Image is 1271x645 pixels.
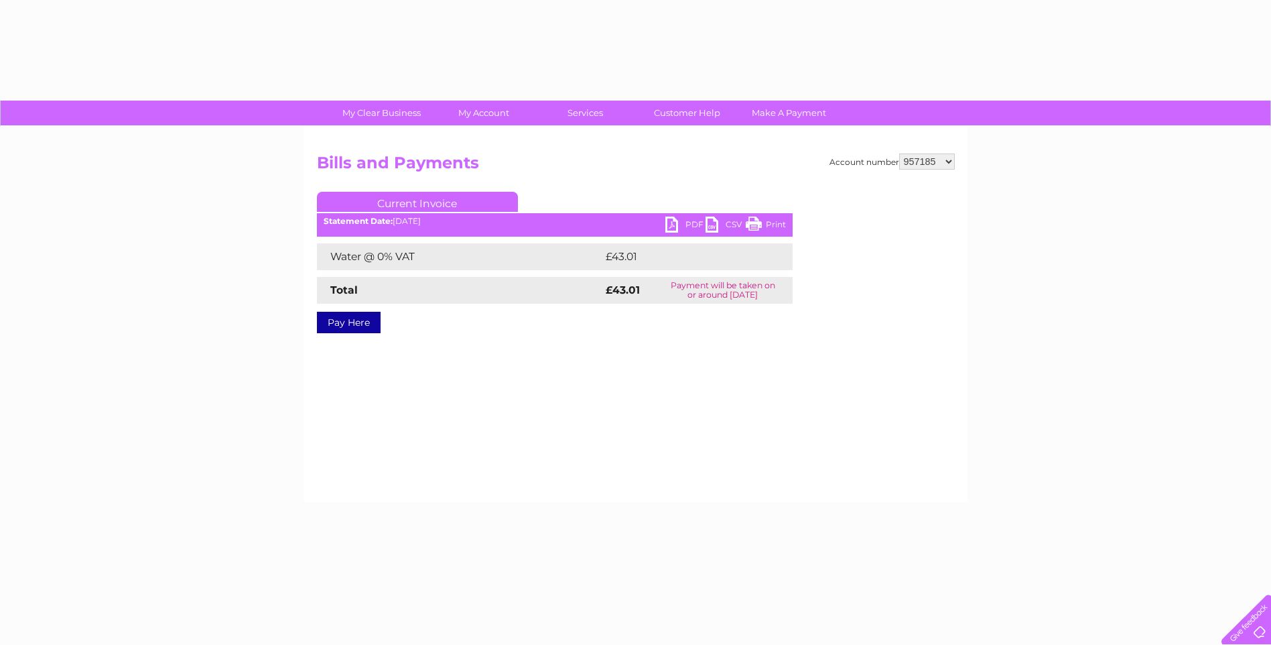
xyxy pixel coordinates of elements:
[317,192,518,212] a: Current Invoice
[632,101,742,125] a: Customer Help
[665,217,706,236] a: PDF
[317,312,381,333] a: Pay Here
[829,154,955,170] div: Account number
[606,284,640,296] strong: £43.01
[706,217,746,236] a: CSV
[653,277,793,304] td: Payment will be taken on or around [DATE]
[330,284,358,296] strong: Total
[317,217,793,226] div: [DATE]
[317,243,602,270] td: Water @ 0% VAT
[746,217,786,236] a: Print
[324,216,393,226] b: Statement Date:
[326,101,437,125] a: My Clear Business
[602,243,764,270] td: £43.01
[317,154,955,179] h2: Bills and Payments
[734,101,844,125] a: Make A Payment
[530,101,641,125] a: Services
[428,101,539,125] a: My Account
